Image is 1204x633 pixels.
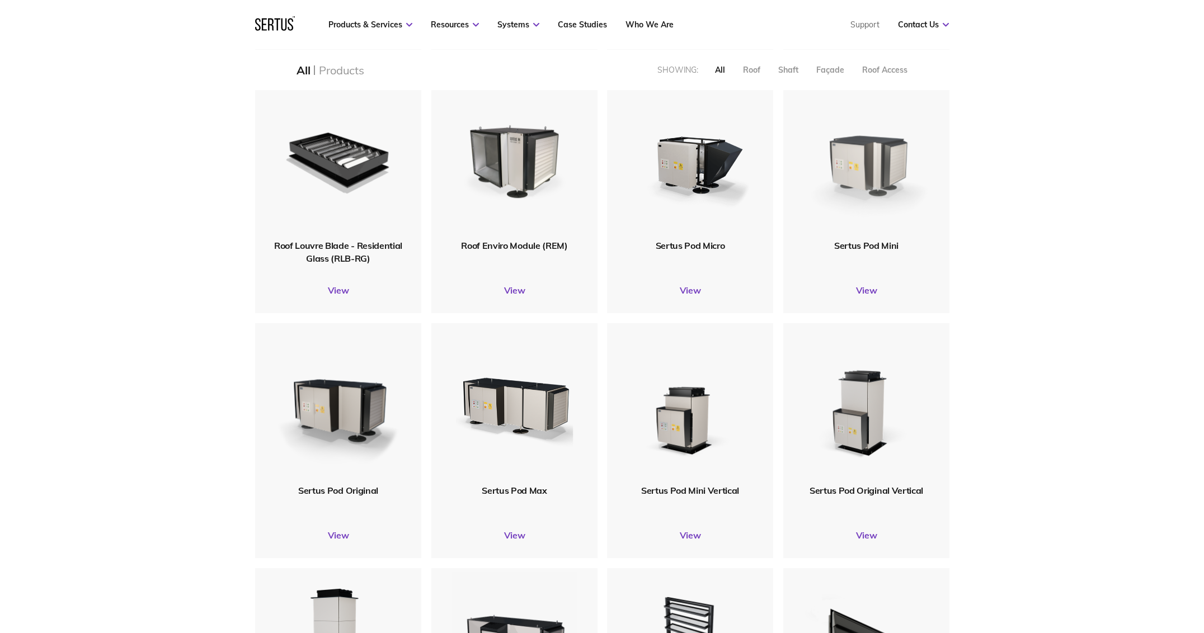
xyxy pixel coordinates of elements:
[255,285,421,296] a: View
[319,63,364,77] div: Products
[783,530,949,541] a: View
[431,530,598,541] a: View
[816,65,844,75] div: Façade
[783,285,949,296] a: View
[328,20,412,30] a: Products & Services
[298,485,378,496] span: Sertus Pod Original
[1003,503,1204,633] iframe: Chat Widget
[657,65,698,75] div: Showing:
[834,240,899,251] span: Sertus Pod Mini
[625,20,674,30] a: Who We Are
[497,20,539,30] a: Systems
[607,285,773,296] a: View
[461,240,567,251] span: Roof Enviro Module (REM)
[558,20,607,30] a: Case Studies
[431,20,479,30] a: Resources
[743,65,760,75] div: Roof
[482,485,547,496] span: Sertus Pod Max
[431,285,598,296] a: View
[715,65,725,75] div: All
[778,65,798,75] div: Shaft
[607,530,773,541] a: View
[656,240,725,251] span: Sertus Pod Micro
[898,20,949,30] a: Contact Us
[255,530,421,541] a: View
[850,20,880,30] a: Support
[274,240,402,263] span: Roof Louvre Blade - Residential Glass (RLB-RG)
[810,485,923,496] span: Sertus Pod Original Vertical
[641,485,739,496] span: Sertus Pod Mini Vertical
[862,65,907,75] div: Roof Access
[297,63,310,77] div: All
